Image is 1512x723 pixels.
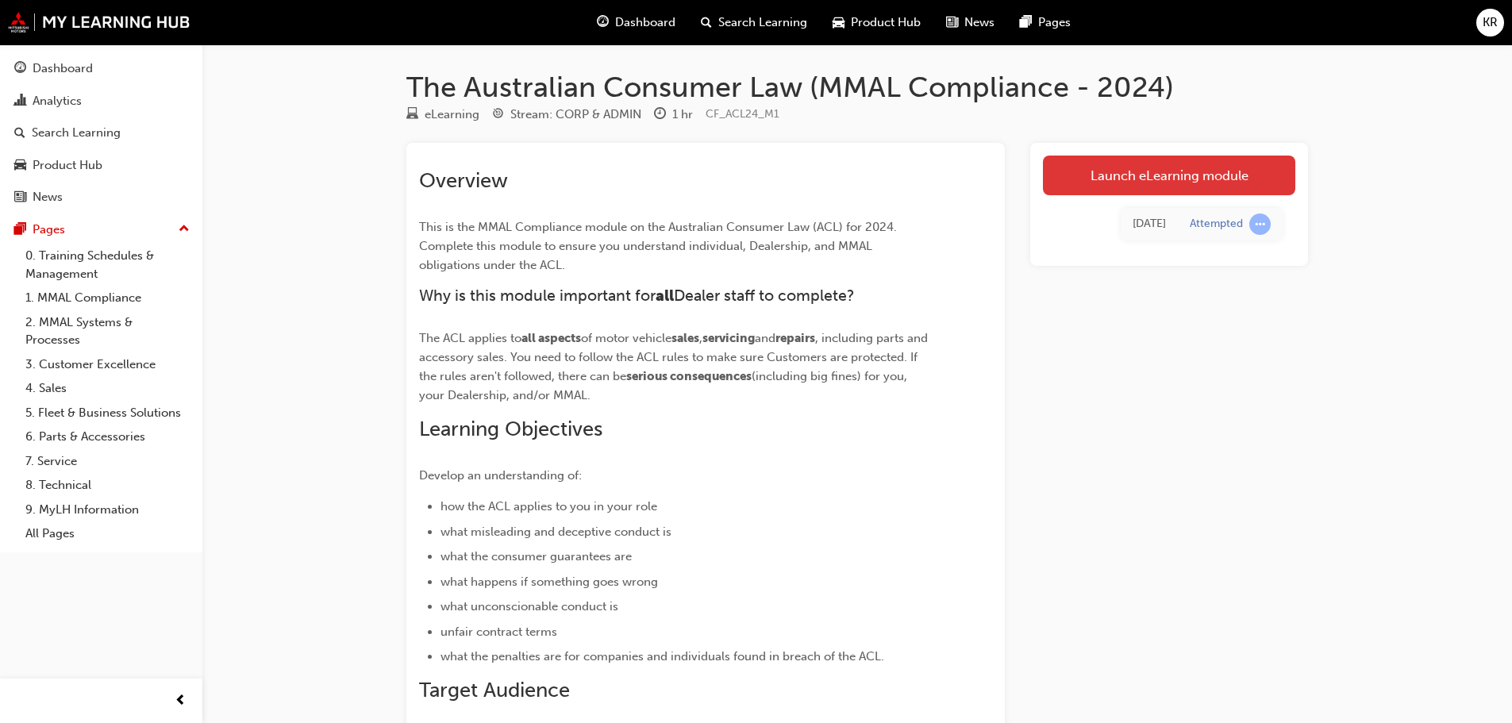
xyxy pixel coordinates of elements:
[19,473,196,498] a: 8. Technical
[6,51,196,215] button: DashboardAnalyticsSearch LearningProduct HubNews
[688,6,820,39] a: search-iconSearch Learning
[419,287,656,305] span: Why is this module important for
[671,331,699,345] span: sales
[179,219,190,240] span: up-icon
[1038,13,1071,32] span: Pages
[672,106,693,124] div: 1 hr
[615,13,675,32] span: Dashboard
[8,12,190,33] img: mmal
[1020,13,1032,33] span: pages-icon
[425,106,479,124] div: eLearning
[19,376,196,401] a: 4. Sales
[19,449,196,474] a: 7. Service
[406,105,479,125] div: Type
[718,13,807,32] span: Search Learning
[597,13,609,33] span: guage-icon
[701,13,712,33] span: search-icon
[175,691,187,711] span: prev-icon
[654,108,666,122] span: clock-icon
[964,13,995,32] span: News
[14,62,26,76] span: guage-icon
[1007,6,1083,39] a: pages-iconPages
[419,417,602,441] span: Learning Objectives
[14,126,25,140] span: search-icon
[419,331,521,345] span: The ACL applies to
[441,625,557,639] span: unfair contract terms
[441,649,884,663] span: what the penalties are for companies and individuals found in breach of the ACL.
[492,108,504,122] span: target-icon
[419,678,570,702] span: Target Audience
[19,310,196,352] a: 2. MMAL Systems & Processes
[419,468,582,483] span: Develop an understanding of:
[6,215,196,244] button: Pages
[419,331,931,383] span: , including parts and accessory sales. You need to follow the ACL rules to make sure Customers ar...
[32,124,121,142] div: Search Learning
[851,13,921,32] span: Product Hub
[584,6,688,39] a: guage-iconDashboard
[521,331,581,345] span: all aspects
[510,106,641,124] div: Stream: CORP & ADMIN
[419,168,508,193] span: Overview
[1043,156,1295,195] a: Launch eLearning module
[706,107,779,121] span: Learning resource code
[441,525,671,539] span: what misleading and deceptive conduct is
[33,60,93,78] div: Dashboard
[441,499,657,513] span: how the ACL applies to you in your role
[699,331,702,345] span: ,
[1249,213,1271,235] span: learningRecordVerb_ATTEMPT-icon
[14,223,26,237] span: pages-icon
[581,331,671,345] span: of motor vehicle
[419,220,900,272] span: This is the MMAL Compliance module on the Australian Consumer Law (ACL) for 2024. Complete this m...
[19,352,196,377] a: 3. Customer Excellence
[6,118,196,148] a: Search Learning
[6,54,196,83] a: Dashboard
[33,221,65,239] div: Pages
[1190,217,1243,232] div: Attempted
[820,6,933,39] a: car-iconProduct Hub
[702,331,755,345] span: servicing
[441,575,658,589] span: what happens if something goes wrong
[1133,215,1166,233] div: Fri Sep 12 2025 21:26:13 GMT+0800 (Australian Western Standard Time)
[775,331,815,345] span: repairs
[14,159,26,173] span: car-icon
[6,183,196,212] a: News
[14,94,26,109] span: chart-icon
[946,13,958,33] span: news-icon
[441,549,632,563] span: what the consumer guarantees are
[33,188,63,206] div: News
[19,244,196,286] a: 0. Training Schedules & Management
[656,287,674,305] span: all
[19,521,196,546] a: All Pages
[933,6,1007,39] a: news-iconNews
[1483,13,1498,32] span: KR
[674,287,855,305] span: Dealer staff to complete?
[833,13,844,33] span: car-icon
[33,92,82,110] div: Analytics
[406,70,1308,105] h1: The Australian Consumer Law (MMAL Compliance - 2024)
[33,156,102,175] div: Product Hub
[406,108,418,122] span: learningResourceType_ELEARNING-icon
[14,190,26,205] span: news-icon
[6,151,196,180] a: Product Hub
[19,286,196,310] a: 1. MMAL Compliance
[441,599,618,613] span: what unconscionable conduct is
[492,105,641,125] div: Stream
[6,87,196,116] a: Analytics
[19,401,196,425] a: 5. Fleet & Business Solutions
[19,425,196,449] a: 6. Parts & Accessories
[626,369,752,383] span: serious consequences
[19,498,196,522] a: 9. MyLH Information
[755,331,775,345] span: and
[1476,9,1504,37] button: KR
[654,105,693,125] div: Duration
